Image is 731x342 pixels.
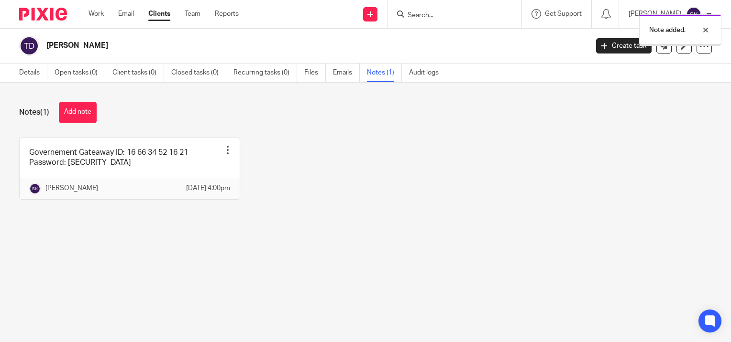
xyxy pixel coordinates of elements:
img: svg%3E [19,36,39,56]
a: Audit logs [409,64,446,82]
a: Client tasks (0) [112,64,164,82]
a: Details [19,64,47,82]
button: Add note [59,102,97,123]
a: Clients [148,9,170,19]
img: svg%3E [686,7,701,22]
a: Create task [596,38,652,53]
a: Work [89,9,104,19]
a: Files [304,64,326,82]
a: Notes (1) [367,64,402,82]
a: Reports [215,9,239,19]
a: Open tasks (0) [55,64,105,82]
a: Email [118,9,134,19]
img: Pixie [19,8,67,21]
p: [DATE] 4:00pm [186,183,230,193]
a: Team [185,9,200,19]
img: svg%3E [29,183,41,194]
a: Emails [333,64,360,82]
span: (1) [40,108,49,116]
a: Closed tasks (0) [171,64,226,82]
h1: Notes [19,107,49,118]
p: Note added. [649,25,686,35]
p: [PERSON_NAME] [45,183,98,193]
h2: [PERSON_NAME] [46,41,475,51]
a: Recurring tasks (0) [233,64,297,82]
